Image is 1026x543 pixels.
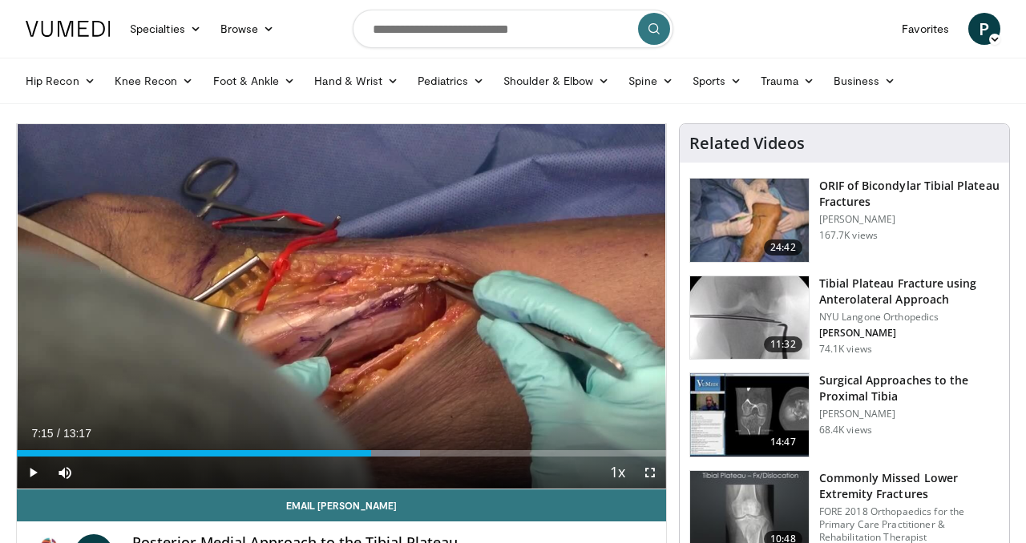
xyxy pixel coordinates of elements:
a: Email [PERSON_NAME] [17,489,666,521]
a: Browse [211,13,285,45]
span: 11:32 [764,336,802,352]
h4: Related Videos [689,134,805,153]
video-js: Video Player [17,124,666,489]
input: Search topics, interventions [353,10,673,48]
a: P [968,13,1000,45]
a: 11:32 Tibial Plateau Fracture using Anterolateral Approach NYU Langone Orthopedics [PERSON_NAME] ... [689,276,1000,360]
h3: Surgical Approaches to the Proximal Tibia [819,372,1000,404]
img: 9nZFQMepuQiumqNn4xMDoxOjBzMTt2bJ.150x105_q85_crop-smart_upscale.jpg [690,276,809,360]
span: 13:17 [63,427,91,440]
p: [PERSON_NAME] [819,408,1000,420]
span: 7:15 [31,427,53,440]
p: [PERSON_NAME] [819,213,1000,226]
a: Hand & Wrist [305,65,408,97]
button: Fullscreen [634,457,666,489]
a: Sports [683,65,752,97]
span: 14:47 [764,434,802,450]
a: Shoulder & Elbow [494,65,619,97]
button: Mute [49,457,81,489]
h3: ORIF of Bicondylar Tibial Plateau Fractures [819,178,1000,210]
p: [PERSON_NAME] [819,327,1000,340]
a: Foot & Ankle [204,65,305,97]
a: Favorites [892,13,959,45]
a: Spine [619,65,682,97]
button: Playback Rate [602,457,634,489]
a: 14:47 Surgical Approaches to the Proximal Tibia [PERSON_NAME] 68.4K views [689,372,1000,457]
a: 24:42 ORIF of Bicondylar Tibial Plateau Fractures [PERSON_NAME] 167.7K views [689,178,1000,263]
img: DA_UIUPltOAJ8wcH4xMDoxOjB1O8AjAz.150x105_q85_crop-smart_upscale.jpg [690,373,809,457]
p: 167.7K views [819,229,878,242]
a: Specialties [120,13,211,45]
a: Pediatrics [408,65,494,97]
a: Trauma [751,65,824,97]
p: 68.4K views [819,424,872,436]
h3: Commonly Missed Lower Extremity Fractures [819,470,1000,502]
h3: Tibial Plateau Fracture using Anterolateral Approach [819,276,1000,308]
span: 24:42 [764,239,802,255]
img: Levy_Tib_Plat_100000366_3.jpg.150x105_q85_crop-smart_upscale.jpg [690,179,809,262]
a: Knee Recon [105,65,204,97]
span: / [57,427,60,440]
img: VuMedi Logo [26,21,111,37]
button: Play [17,457,49,489]
a: Hip Recon [16,65,105,97]
div: Progress Bar [17,450,666,457]
p: NYU Langone Orthopedics [819,311,1000,324]
a: Business [824,65,906,97]
p: 74.1K views [819,343,872,356]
